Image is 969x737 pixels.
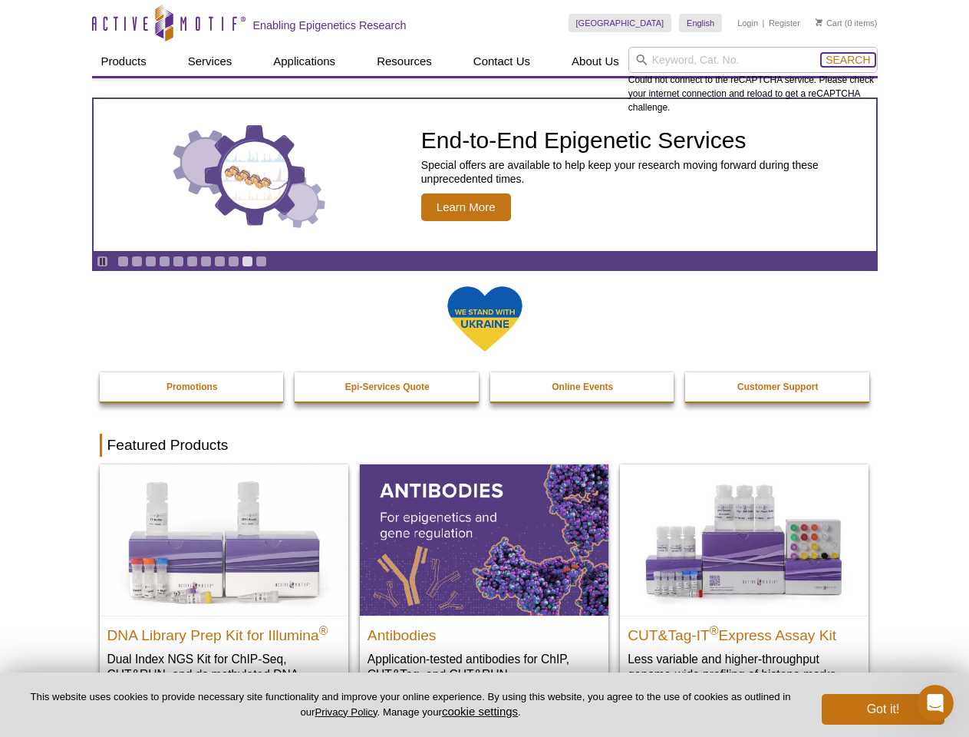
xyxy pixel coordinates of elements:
a: Go to slide 11 [255,256,267,267]
strong: Promotions [166,382,218,392]
p: This website uses cookies to provide necessary site functionality and improve your online experie... [25,690,796,719]
h2: DNA Library Prep Kit for Illumina [107,620,341,643]
a: Login [737,18,758,28]
a: Epi-Services Quote [295,372,480,402]
div: Could not connect to the reCAPTCHA service. Please check your internet connection and reload to g... [628,47,878,114]
button: cookie settings [442,705,518,718]
a: Go to slide 10 [242,256,253,267]
a: Three gears with decorative charts inside the larger center gear. End-to-End Epigenetic Services ... [94,99,876,251]
a: Go to slide 2 [131,256,143,267]
article: End-to-End Epigenetic Services [94,99,876,251]
button: Search [821,53,875,67]
a: Promotions [100,372,285,402]
input: Keyword, Cat. No. [628,47,878,73]
a: Go to slide 9 [228,256,239,267]
p: Dual Index NGS Kit for ChIP-Seq, CUT&RUN, and ds methylated DNA assays. [107,651,341,698]
a: Contact Us [464,47,539,76]
sup: ® [319,623,328,636]
a: Go to slide 5 [173,256,184,267]
p: Special offers are available to help keep your research moving forward during these unprecedented... [421,158,868,186]
a: Toggle autoplay [97,256,108,267]
p: Application-tested antibodies for ChIP, CUT&Tag, and CUT&RUN. [367,651,601,682]
img: We Stand With Ukraine [447,285,523,353]
a: Go to slide 8 [214,256,226,267]
a: Customer Support [685,372,871,402]
strong: Epi-Services Quote [345,382,430,392]
a: Services [179,47,242,76]
button: Got it! [822,694,944,725]
strong: Online Events [552,382,613,392]
p: Less variable and higher-throughput genome-wide profiling of histone marks​. [628,651,861,682]
a: All Antibodies Antibodies Application-tested antibodies for ChIP, CUT&Tag, and CUT&RUN. [360,464,608,697]
a: Go to slide 3 [145,256,157,267]
h2: Antibodies [367,620,601,643]
img: CUT&Tag-IT® Express Assay Kit [620,464,868,615]
h2: Featured Products [100,434,870,457]
a: DNA Library Prep Kit for Illumina DNA Library Prep Kit for Illumina® Dual Index NGS Kit for ChIP-... [100,464,348,712]
h2: End-to-End Epigenetic Services [421,129,868,152]
img: All Antibodies [360,464,608,615]
a: Products [92,47,156,76]
h2: CUT&Tag-IT Express Assay Kit [628,620,861,643]
a: Privacy Policy [315,706,377,718]
a: [GEOGRAPHIC_DATA] [569,14,672,32]
a: Go to slide 4 [159,256,170,267]
strong: Customer Support [737,382,818,392]
span: Learn More [421,193,511,221]
a: Register [769,18,800,28]
a: English [679,14,722,32]
li: | [763,14,765,32]
a: Cart [816,18,842,28]
a: Resources [367,47,441,76]
img: Your Cart [816,18,822,26]
span: Search [826,54,870,66]
li: (0 items) [816,14,878,32]
img: DNA Library Prep Kit for Illumina [100,464,348,615]
a: Applications [264,47,344,76]
a: Go to slide 1 [117,256,129,267]
a: About Us [562,47,628,76]
img: Three gears with decorative charts inside the larger center gear. [173,121,326,229]
a: Go to slide 6 [186,256,198,267]
a: Go to slide 7 [200,256,212,267]
a: CUT&Tag-IT® Express Assay Kit CUT&Tag-IT®Express Assay Kit Less variable and higher-throughput ge... [620,464,868,697]
iframe: Intercom live chat [917,685,954,722]
h2: Enabling Epigenetics Research [253,18,407,32]
sup: ® [710,623,719,636]
a: Online Events [490,372,676,402]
